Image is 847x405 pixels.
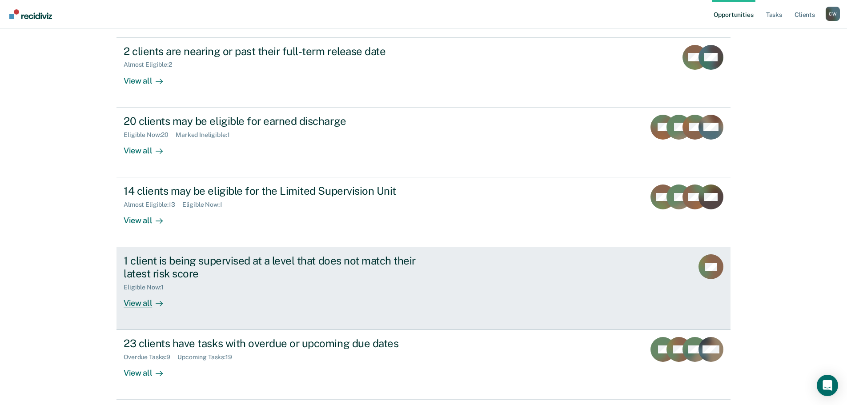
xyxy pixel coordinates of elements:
img: Recidiviz [9,9,52,19]
a: 23 clients have tasks with overdue or upcoming due datesOverdue Tasks:9Upcoming Tasks:19View all [116,330,731,400]
div: 20 clients may be eligible for earned discharge [124,115,436,128]
div: Marked Ineligible : 1 [176,131,237,139]
div: 14 clients may be eligible for the Limited Supervision Unit [124,184,436,197]
div: Eligible Now : 1 [124,284,171,291]
div: 23 clients have tasks with overdue or upcoming due dates [124,337,436,350]
div: Open Intercom Messenger [817,375,838,396]
a: 1 client is being supervised at a level that does not match their latest risk scoreEligible Now:1... [116,247,731,330]
div: View all [124,68,173,86]
div: Eligible Now : 1 [182,201,229,209]
div: Almost Eligible : 2 [124,61,179,68]
div: 1 client is being supervised at a level that does not match their latest risk score [124,254,436,280]
div: Overdue Tasks : 9 [124,353,177,361]
button: Profile dropdown button [826,7,840,21]
a: 20 clients may be eligible for earned dischargeEligible Now:20Marked Ineligible:1View all [116,108,731,177]
div: View all [124,138,173,156]
div: 2 clients are nearing or past their full-term release date [124,45,436,58]
div: View all [124,361,173,378]
div: View all [124,291,173,309]
div: C W [826,7,840,21]
div: View all [124,209,173,226]
a: 2 clients are nearing or past their full-term release dateAlmost Eligible:2View all [116,37,731,108]
div: Eligible Now : 20 [124,131,176,139]
div: Almost Eligible : 13 [124,201,182,209]
div: Upcoming Tasks : 19 [177,353,239,361]
a: 14 clients may be eligible for the Limited Supervision UnitAlmost Eligible:13Eligible Now:1View all [116,177,731,247]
